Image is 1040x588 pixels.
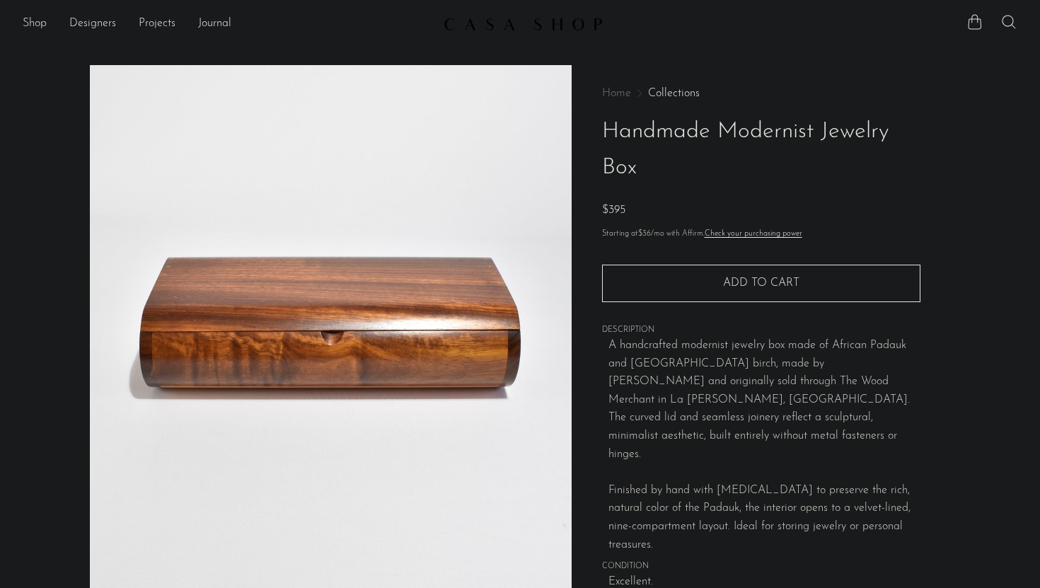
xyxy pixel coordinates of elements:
ul: NEW HEADER MENU [23,12,432,36]
h1: Handmade Modernist Jewelry Box [602,114,920,186]
p: Starting at /mo with Affirm. [602,228,920,241]
a: Journal [198,15,231,33]
p: A handcrafted modernist jewelry box made of African Padauk and [GEOGRAPHIC_DATA] birch, made by [... [608,337,920,554]
a: Collections [648,88,700,99]
button: Add to cart [602,265,920,301]
span: DESCRIPTION [602,324,920,337]
nav: Desktop navigation [23,12,432,36]
a: Check your purchasing power - Learn more about Affirm Financing (opens in modal) [705,230,802,238]
span: CONDITION [602,560,920,573]
span: Add to cart [723,277,799,290]
span: $36 [638,230,651,238]
nav: Breadcrumbs [602,88,920,99]
a: Shop [23,15,47,33]
span: Home [602,88,631,99]
a: Projects [139,15,175,33]
a: Designers [69,15,116,33]
span: $395 [602,204,625,216]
